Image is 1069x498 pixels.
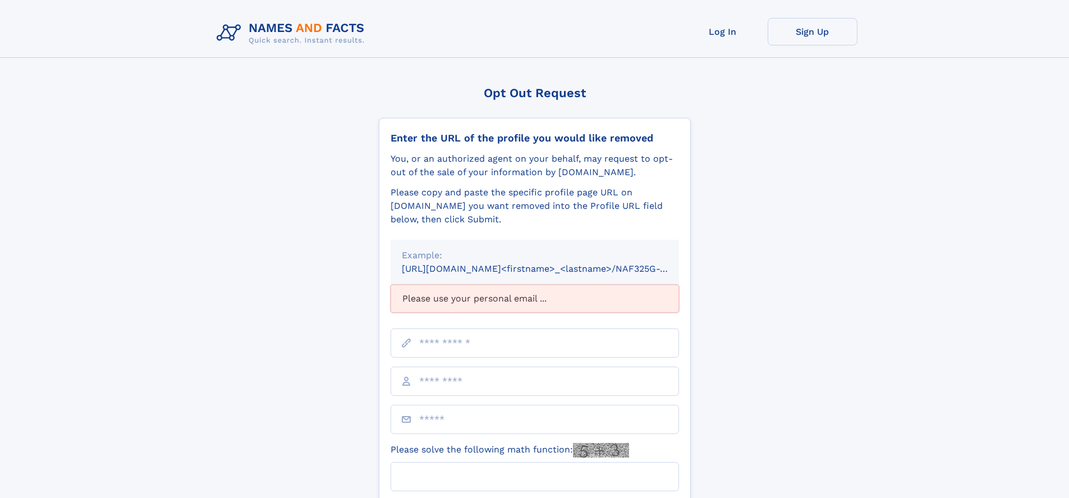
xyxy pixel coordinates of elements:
div: Example: [402,249,668,262]
a: Log In [678,18,768,45]
label: Please solve the following math function: [391,443,629,458]
img: Logo Names and Facts [212,18,374,48]
div: Please use your personal email ... [391,285,679,313]
a: Sign Up [768,18,857,45]
div: You, or an authorized agent on your behalf, may request to opt-out of the sale of your informatio... [391,152,679,179]
div: Please copy and paste the specific profile page URL on [DOMAIN_NAME] you want removed into the Pr... [391,186,679,226]
small: [URL][DOMAIN_NAME]<firstname>_<lastname>/NAF325G-xxxxxxxx [402,263,700,274]
div: Opt Out Request [379,86,691,100]
div: Enter the URL of the profile you would like removed [391,132,679,144]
